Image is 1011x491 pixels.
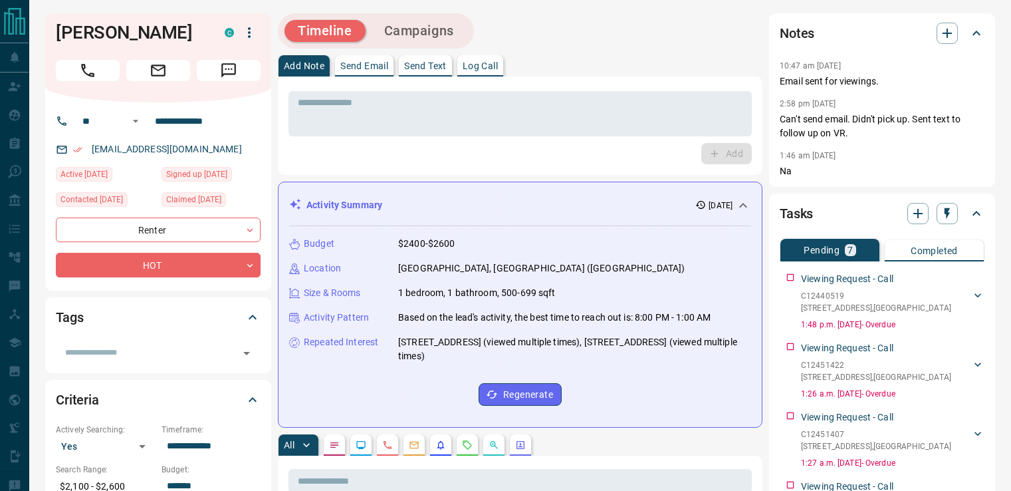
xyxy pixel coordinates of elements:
p: [GEOGRAPHIC_DATA], [GEOGRAPHIC_DATA] ([GEOGRAPHIC_DATA]) [398,261,685,275]
svg: Calls [382,440,393,450]
p: Activity Summary [306,198,382,212]
div: condos.ca [225,28,234,37]
svg: Listing Alerts [435,440,446,450]
button: Open [128,113,144,129]
span: Contacted [DATE] [60,193,123,206]
div: C12451422[STREET_ADDRESS],[GEOGRAPHIC_DATA] [801,357,984,386]
div: HOT [56,253,261,277]
p: Budget: [162,464,261,476]
p: C12451422 [801,359,951,371]
div: Renter [56,218,261,242]
p: Size & Rooms [304,286,361,300]
p: Viewing Request - Call [801,272,893,286]
p: 7 [847,245,853,255]
span: Claimed [DATE] [166,193,221,206]
button: Open [237,344,256,363]
p: [DATE] [709,200,732,212]
a: [EMAIL_ADDRESS][DOMAIN_NAME] [92,144,242,154]
svg: Requests [462,440,473,450]
p: 1 bedroom, 1 bathroom, 500-699 sqft [398,286,556,300]
button: Regenerate [479,383,562,406]
p: Log Call [463,61,498,71]
p: Pending [804,245,840,255]
p: Budget [304,237,334,251]
span: Message [197,60,261,81]
p: Viewing Request - Call [801,410,893,424]
p: Actively Searching: [56,424,155,436]
div: Notes [780,17,984,49]
p: [STREET_ADDRESS] (viewed multiple times), [STREET_ADDRESS] (viewed multiple times) [398,335,751,363]
p: All [284,440,294,450]
p: 2:58 pm [DATE] [780,99,836,108]
p: Can't send email. Didn't pick up. Sent text to follow up on VR. [780,112,984,140]
p: 1:27 a.m. [DATE] - Overdue [801,457,984,469]
span: Active [DATE] [60,168,108,181]
p: Repeated Interest [304,335,378,349]
button: Campaigns [371,20,467,42]
div: Mon Oct 13 2025 [56,167,155,186]
h1: [PERSON_NAME] [56,22,205,43]
div: Tags [56,301,261,333]
div: Tue Sep 16 2025 [162,192,261,211]
p: Email sent for viewings. [780,75,984,88]
p: C12451407 [801,428,951,440]
h2: Tags [56,307,83,328]
div: Activity Summary[DATE] [289,193,751,218]
p: Based on the lead's activity, the best time to reach out is: 8:00 PM - 1:00 AM [398,311,711,325]
p: 1:48 p.m. [DATE] - Overdue [801,319,984,331]
div: Tasks [780,198,984,230]
p: [STREET_ADDRESS] , [GEOGRAPHIC_DATA] [801,302,951,314]
p: [STREET_ADDRESS] , [GEOGRAPHIC_DATA] [801,371,951,383]
button: Timeline [284,20,366,42]
p: Location [304,261,341,275]
p: Search Range: [56,464,155,476]
span: Signed up [DATE] [166,168,227,181]
p: Viewing Request - Call [801,341,893,355]
p: Send Email [340,61,388,71]
svg: Agent Actions [515,440,526,450]
div: Yes [56,436,155,457]
div: Tue Sep 16 2025 [56,192,155,211]
p: 10:47 am [DATE] [780,61,841,71]
svg: Email Verified [73,145,82,154]
span: Email [126,60,190,81]
div: C12440519[STREET_ADDRESS],[GEOGRAPHIC_DATA] [801,287,984,317]
h2: Notes [780,23,814,44]
p: Completed [911,246,958,255]
p: C12440519 [801,290,951,302]
p: $2400-$2600 [398,237,455,251]
p: Timeframe: [162,424,261,436]
span: Call [56,60,120,81]
div: Criteria [56,384,261,416]
p: Activity Pattern [304,311,369,325]
svg: Opportunities [489,440,499,450]
p: [STREET_ADDRESS] , [GEOGRAPHIC_DATA] [801,440,951,452]
h2: Criteria [56,389,99,410]
div: Mon Apr 08 2019 [162,167,261,186]
p: Na [780,164,984,178]
div: C12451407[STREET_ADDRESS],[GEOGRAPHIC_DATA] [801,426,984,455]
p: Add Note [284,61,324,71]
svg: Notes [329,440,340,450]
p: 1:46 am [DATE] [780,151,836,160]
svg: Emails [409,440,419,450]
p: Send Text [404,61,447,71]
svg: Lead Browsing Activity [356,440,366,450]
p: 1:26 a.m. [DATE] - Overdue [801,388,984,400]
h2: Tasks [780,203,813,224]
